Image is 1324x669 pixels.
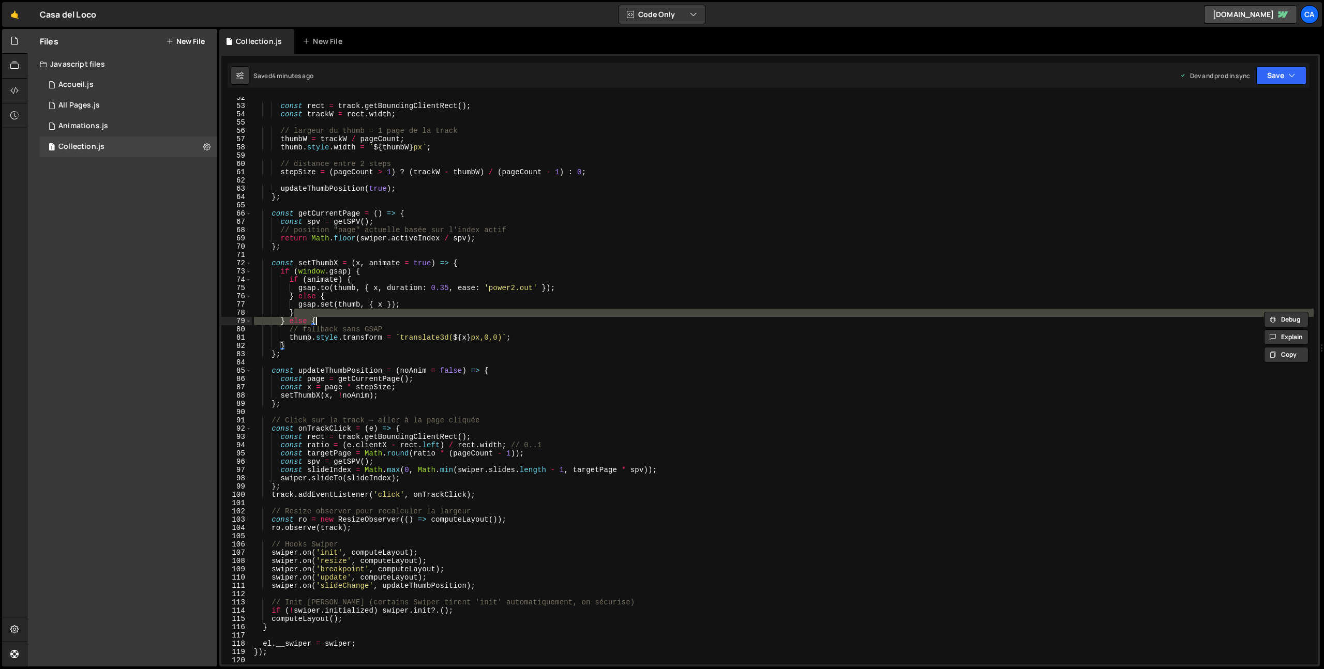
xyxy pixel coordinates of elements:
h2: Files [40,36,58,47]
div: 83 [221,350,252,358]
span: 1 [49,144,55,152]
div: 115 [221,615,252,623]
div: 91 [221,416,252,424]
a: Ca [1300,5,1319,24]
div: 16791/46116.js [40,136,217,157]
div: 116 [221,623,252,631]
div: 92 [221,424,252,433]
div: 93 [221,433,252,441]
div: 118 [221,640,252,648]
div: 4 minutes ago [272,71,313,80]
div: 72 [221,259,252,267]
div: 56 [221,127,252,135]
div: 108 [221,557,252,565]
div: 70 [221,242,252,251]
div: 120 [221,656,252,664]
div: 96 [221,458,252,466]
div: 101 [221,499,252,507]
div: 60 [221,160,252,168]
div: 110 [221,573,252,582]
div: All Pages.js [58,101,100,110]
div: 114 [221,606,252,615]
div: 90 [221,408,252,416]
div: 53 [221,102,252,110]
button: Save [1256,66,1306,85]
div: 95 [221,449,252,458]
div: 119 [221,648,252,656]
button: Code Only [619,5,705,24]
div: 88 [221,391,252,400]
button: New File [166,37,205,45]
button: Debug [1264,312,1308,327]
div: 102 [221,507,252,515]
div: 74 [221,276,252,284]
div: 59 [221,151,252,160]
div: 105 [221,532,252,540]
div: 84 [221,358,252,367]
div: Javascript files [27,54,217,74]
div: 98 [221,474,252,482]
div: 109 [221,565,252,573]
div: 107 [221,549,252,557]
a: 🤙 [2,2,27,27]
button: Explain [1264,329,1308,345]
div: 52 [221,94,252,102]
div: Collection.js [58,142,104,151]
div: 117 [221,631,252,640]
div: 69 [221,234,252,242]
div: 71 [221,251,252,259]
div: 112 [221,590,252,598]
div: 77 [221,300,252,309]
div: Dev and prod in sync [1180,71,1250,80]
div: 104 [221,524,252,532]
div: 16791/45882.js [40,95,217,116]
div: 85 [221,367,252,375]
div: 54 [221,110,252,118]
div: 113 [221,598,252,606]
div: 99 [221,482,252,491]
div: 64 [221,193,252,201]
div: 89 [221,400,252,408]
a: [DOMAIN_NAME] [1204,5,1297,24]
div: 66 [221,209,252,218]
div: 111 [221,582,252,590]
div: 78 [221,309,252,317]
div: 61 [221,168,252,176]
div: 55 [221,118,252,127]
div: 75 [221,284,252,292]
div: 106 [221,540,252,549]
div: 97 [221,466,252,474]
div: 16791/46000.js [40,116,217,136]
div: 58 [221,143,252,151]
div: 103 [221,515,252,524]
div: Casa del Loco [40,8,96,21]
div: 57 [221,135,252,143]
div: Animations.js [58,121,108,131]
div: 79 [221,317,252,325]
div: 68 [221,226,252,234]
div: 63 [221,185,252,193]
button: Copy [1264,347,1308,362]
div: 100 [221,491,252,499]
div: 80 [221,325,252,333]
div: New File [303,36,346,47]
div: 87 [221,383,252,391]
div: 82 [221,342,252,350]
div: 65 [221,201,252,209]
div: 73 [221,267,252,276]
div: 62 [221,176,252,185]
div: 76 [221,292,252,300]
div: 16791/45941.js [40,74,217,95]
div: Accueil.js [58,80,94,89]
div: Saved [253,71,313,80]
div: 94 [221,441,252,449]
div: 67 [221,218,252,226]
div: Collection.js [236,36,282,47]
div: 81 [221,333,252,342]
div: 86 [221,375,252,383]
